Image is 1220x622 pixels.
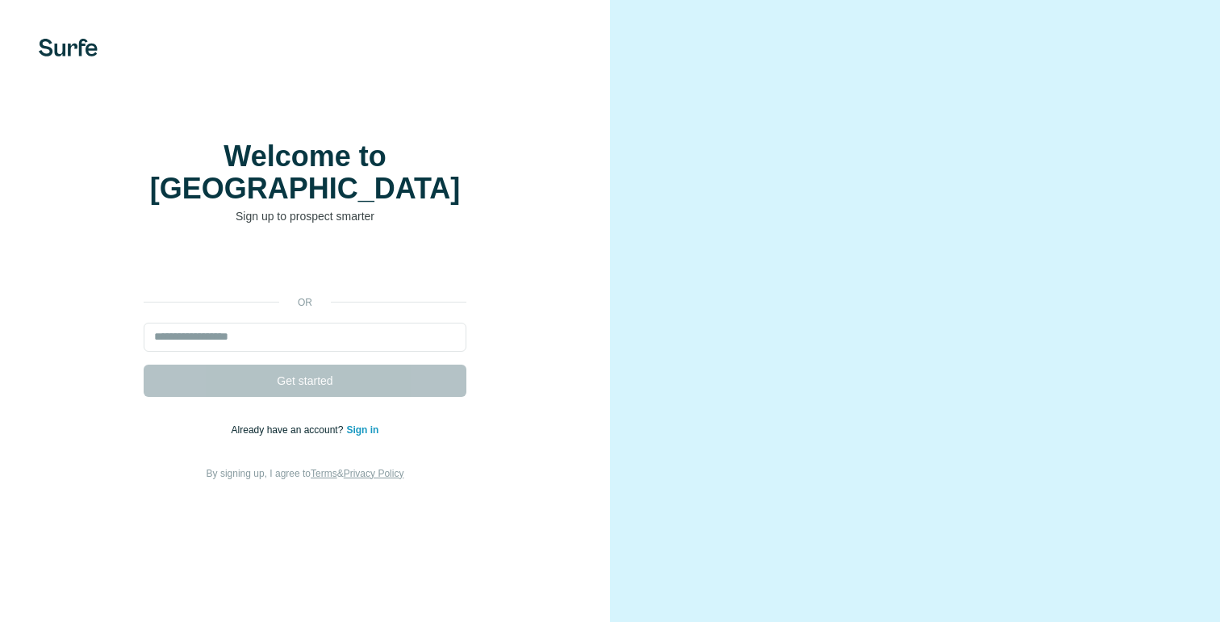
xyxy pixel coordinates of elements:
[232,424,347,436] span: Already have an account?
[144,208,466,224] p: Sign up to prospect smarter
[39,39,98,56] img: Surfe's logo
[144,140,466,205] h1: Welcome to [GEOGRAPHIC_DATA]
[311,468,337,479] a: Terms
[207,468,404,479] span: By signing up, I agree to &
[344,468,404,479] a: Privacy Policy
[279,295,331,310] p: or
[136,248,474,284] iframe: Sign in with Google Button
[346,424,378,436] a: Sign in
